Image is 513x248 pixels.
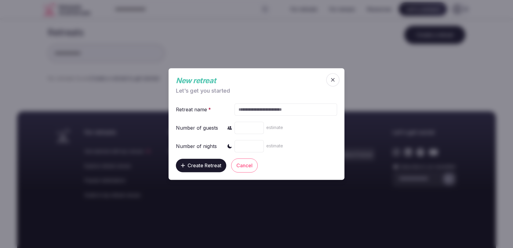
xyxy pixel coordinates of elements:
[187,162,221,168] span: Create Retreat
[176,124,218,131] div: Number of guests
[266,125,283,130] span: estimate
[176,106,212,113] div: Retreat name
[176,143,217,150] div: Number of nights
[231,158,258,172] button: Cancel
[176,159,226,172] button: Create Retreat
[176,76,325,86] div: New retreat
[176,88,325,94] div: Let's get you started
[266,143,283,148] span: estimate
